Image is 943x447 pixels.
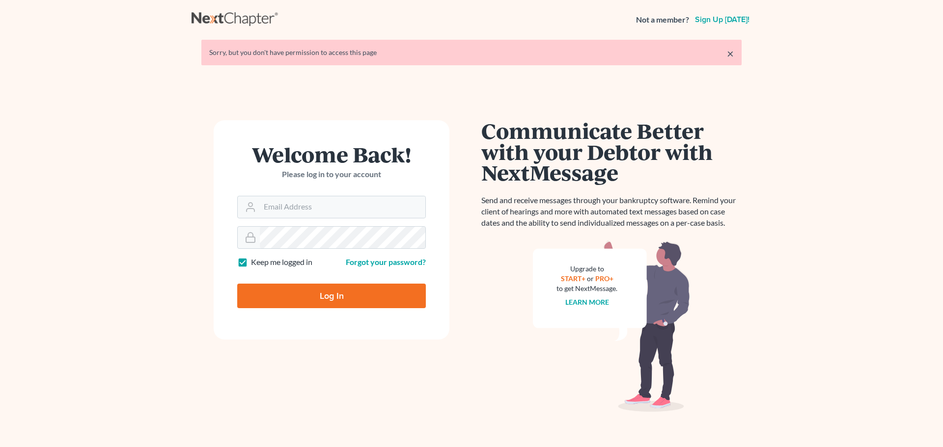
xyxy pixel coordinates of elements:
p: Send and receive messages through your bankruptcy software. Remind your client of hearings and mo... [481,195,742,229]
a: Learn more [565,298,609,306]
label: Keep me logged in [251,257,312,268]
span: or [587,274,594,283]
img: nextmessage_bg-59042aed3d76b12b5cd301f8e5b87938c9018125f34e5fa2b7a6b67550977c72.svg [533,240,690,412]
a: START+ [561,274,585,283]
a: Forgot your password? [346,257,426,266]
p: Please log in to your account [237,169,426,180]
a: Sign up [DATE]! [693,16,751,24]
input: Email Address [260,196,425,218]
div: Sorry, but you don't have permission to access this page [209,48,734,57]
h1: Communicate Better with your Debtor with NextMessage [481,120,742,183]
a: PRO+ [595,274,613,283]
strong: Not a member? [636,14,689,26]
div: to get NextMessage. [556,284,617,293]
a: × [727,48,734,59]
h1: Welcome Back! [237,144,426,165]
input: Log In [237,284,426,308]
div: Upgrade to [556,264,617,274]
